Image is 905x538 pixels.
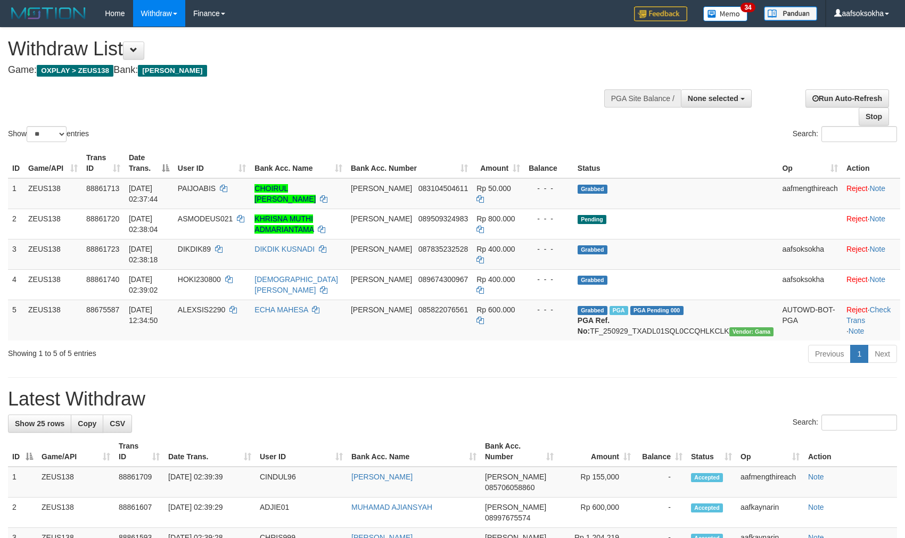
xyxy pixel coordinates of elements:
[254,305,308,314] a: ECHA MAHESA
[24,209,82,239] td: ZEUS138
[688,94,738,103] span: None selected
[846,305,891,325] a: Check Trans
[8,300,24,341] td: 5
[573,300,778,341] td: TF_250929_TXADL01SQL0CCQHLKCLK
[8,344,369,359] div: Showing 1 to 5 of 5 entries
[578,306,607,315] span: Grabbed
[691,473,723,482] span: Accepted
[351,473,413,481] a: [PERSON_NAME]
[736,467,804,498] td: aafmengthireach
[8,148,24,178] th: ID
[846,305,868,314] a: Reject
[78,419,96,428] span: Copy
[24,300,82,341] td: ZEUS138
[778,239,842,269] td: aafsoksokha
[868,345,897,363] a: Next
[778,178,842,209] td: aafmengthireach
[174,148,250,178] th: User ID: activate to sort column ascending
[8,498,37,528] td: 2
[529,274,569,285] div: - - -
[481,436,558,467] th: Bank Acc. Number: activate to sort column ascending
[573,148,778,178] th: Status
[778,269,842,300] td: aafsoksokha
[86,184,119,193] span: 88861713
[250,148,347,178] th: Bank Acc. Name: activate to sort column ascending
[8,5,89,21] img: MOTION_logo.png
[82,148,125,178] th: Trans ID: activate to sort column ascending
[178,275,221,284] span: HOKI230800
[8,467,37,498] td: 1
[635,436,687,467] th: Balance: activate to sort column ascending
[846,275,868,284] a: Reject
[842,148,900,178] th: Action
[842,178,900,209] td: ·
[578,316,610,335] b: PGA Ref. No:
[793,415,897,431] label: Search:
[846,245,868,253] a: Reject
[476,305,515,314] span: Rp 600.000
[635,498,687,528] td: -
[129,305,158,325] span: [DATE] 12:34:50
[485,483,534,492] span: Copy 085706058860 to clipboard
[485,514,531,522] span: Copy 08997675574 to clipboard
[846,214,868,223] a: Reject
[254,245,315,253] a: DIKDIK KUSNADI
[24,148,82,178] th: Game/API: activate to sort column ascending
[558,436,635,467] th: Amount: activate to sort column ascending
[8,239,24,269] td: 3
[842,269,900,300] td: ·
[764,6,817,21] img: panduan.png
[129,275,158,294] span: [DATE] 02:39:02
[842,300,900,341] td: · ·
[476,275,515,284] span: Rp 400.000
[86,214,119,223] span: 88861720
[256,467,347,498] td: CINDUL96
[254,214,314,234] a: KHRISNA MUTHI ADMARIANTAMA
[37,498,114,528] td: ZEUS138
[418,214,468,223] span: Copy 089509324983 to clipboard
[178,184,216,193] span: PAIJOABIS
[805,89,889,107] a: Run Auto-Refresh
[630,306,684,315] span: PGA Pending
[164,467,256,498] td: [DATE] 02:39:39
[529,213,569,224] div: - - -
[476,245,515,253] span: Rp 400.000
[869,214,885,223] a: Note
[8,209,24,239] td: 2
[114,436,164,467] th: Trans ID: activate to sort column ascending
[558,467,635,498] td: Rp 155,000
[103,415,132,433] a: CSV
[71,415,103,433] a: Copy
[37,467,114,498] td: ZEUS138
[578,245,607,254] span: Grabbed
[578,215,606,224] span: Pending
[125,148,174,178] th: Date Trans.: activate to sort column descending
[351,245,412,253] span: [PERSON_NAME]
[859,107,889,126] a: Stop
[778,300,842,341] td: AUTOWD-BOT-PGA
[849,327,865,335] a: Note
[114,498,164,528] td: 88861607
[110,419,125,428] span: CSV
[86,305,119,314] span: 88675587
[729,327,774,336] span: Vendor URL: https://trx31.1velocity.biz
[869,245,885,253] a: Note
[129,214,158,234] span: [DATE] 02:38:04
[27,126,67,142] select: Showentries
[418,184,468,193] span: Copy 083104504611 to clipboard
[254,275,338,294] a: [DEMOGRAPHIC_DATA][PERSON_NAME]
[351,184,412,193] span: [PERSON_NAME]
[8,178,24,209] td: 1
[804,436,897,467] th: Action
[793,126,897,142] label: Search:
[15,419,64,428] span: Show 25 rows
[114,467,164,498] td: 88861709
[178,305,226,314] span: ALEXSIS2290
[736,498,804,528] td: aafkaynarin
[687,436,736,467] th: Status: activate to sort column ascending
[681,89,752,107] button: None selected
[178,214,233,223] span: ASMODEUS021
[846,184,868,193] a: Reject
[842,209,900,239] td: ·
[256,436,347,467] th: User ID: activate to sort column ascending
